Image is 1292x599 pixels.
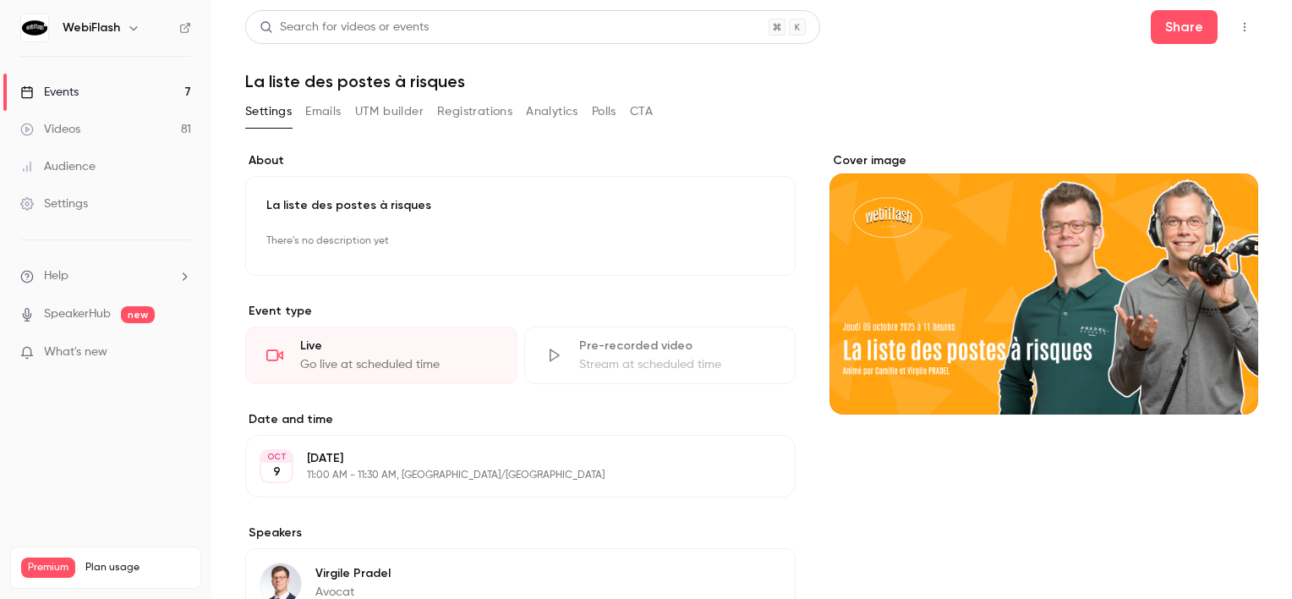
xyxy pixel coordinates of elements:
[245,98,292,125] button: Settings
[85,561,190,574] span: Plan usage
[245,71,1258,91] h1: La liste des postes à risques
[44,305,111,323] a: SpeakerHub
[21,558,75,578] span: Premium
[630,98,653,125] button: CTA
[273,464,281,481] p: 9
[829,152,1258,169] label: Cover image
[245,303,796,320] p: Event type
[44,343,107,361] span: What's new
[355,98,424,125] button: UTM builder
[260,19,429,36] div: Search for videos or events
[63,19,120,36] h6: WebiFlash
[245,327,517,384] div: LiveGo live at scheduled time
[245,152,796,169] label: About
[579,338,775,354] div: Pre-recorded video
[579,356,775,373] div: Stream at scheduled time
[526,98,578,125] button: Analytics
[1151,10,1218,44] button: Share
[44,267,68,285] span: Help
[524,327,797,384] div: Pre-recorded videoStream at scheduled time
[266,228,775,255] p: There's no description yet
[592,98,616,125] button: Polls
[21,14,48,41] img: WebiFlash
[300,338,496,354] div: Live
[20,121,80,138] div: Videos
[171,345,191,360] iframe: Noticeable Trigger
[261,451,292,463] div: OCT
[20,158,96,175] div: Audience
[20,267,191,285] li: help-dropdown-opener
[20,84,79,101] div: Events
[245,525,796,541] label: Speakers
[245,411,796,428] label: Date and time
[315,565,391,582] p: Virgile Pradel
[437,98,512,125] button: Registrations
[300,356,496,373] div: Go live at scheduled time
[829,152,1258,415] section: Cover image
[307,450,706,467] p: [DATE]
[266,197,775,214] p: La liste des postes à risques
[20,195,88,212] div: Settings
[307,469,706,482] p: 11:00 AM - 11:30 AM, [GEOGRAPHIC_DATA]/[GEOGRAPHIC_DATA]
[305,98,341,125] button: Emails
[121,306,155,323] span: new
